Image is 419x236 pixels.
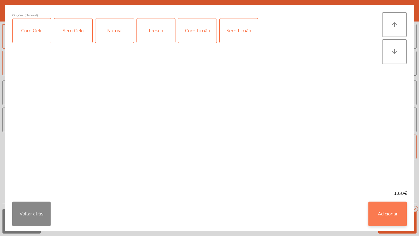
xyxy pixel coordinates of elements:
span: Opções [12,12,23,18]
div: Natural [95,18,134,43]
button: arrow_downward [382,39,407,64]
div: Com Gelo [13,18,51,43]
span: (Natural) [25,12,38,18]
div: 1.60€ [5,190,414,197]
div: Sem Limão [220,18,258,43]
button: Adicionar [368,202,407,226]
div: Com Limão [178,18,217,43]
button: Voltar atrás [12,202,51,226]
div: Fresco [137,18,175,43]
i: arrow_upward [391,21,398,28]
i: arrow_downward [391,48,398,55]
div: Sem Gelo [54,18,92,43]
button: arrow_upward [382,12,407,37]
